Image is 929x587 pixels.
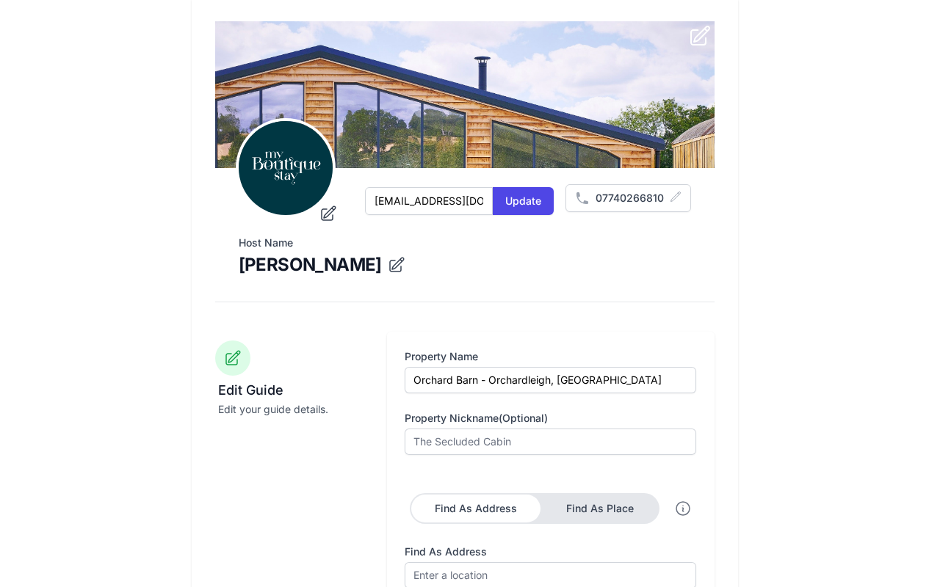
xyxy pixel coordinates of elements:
p: Edit your guide details. [218,402,367,417]
input: The Secluded Cabin [405,367,696,393]
label: Find As Address [405,544,696,559]
label: Host Name [239,236,691,250]
button: Find As Address [411,495,541,522]
label: Property Name [405,349,696,364]
h1: [PERSON_NAME] [239,253,382,278]
button: 07740266810 [565,184,691,212]
h3: Edit Guide [218,382,367,399]
img: MBS%20White%20balace%20Debbie%20-14.jpg [215,21,715,354]
button: Update [493,187,554,215]
button: Find As Place [542,495,658,522]
input: The Secluded Cabin [405,429,696,455]
img: My-Boutique-Stay-Bluegreen.png [239,121,333,215]
span: 07740266810 [596,191,664,205]
label: Property Nickname(optional) [405,411,696,426]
